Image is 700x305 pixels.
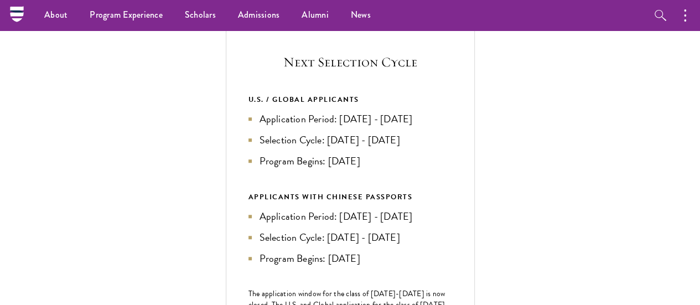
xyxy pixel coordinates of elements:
[248,132,452,148] li: Selection Cycle: [DATE] - [DATE]
[248,191,452,203] div: APPLICANTS WITH CHINESE PASSPORTS
[248,53,452,71] h5: Next Selection Cycle
[248,209,452,224] li: Application Period: [DATE] - [DATE]
[248,251,452,266] li: Program Begins: [DATE]
[248,153,452,169] li: Program Begins: [DATE]
[248,230,452,245] li: Selection Cycle: [DATE] - [DATE]
[248,94,452,106] div: U.S. / GLOBAL APPLICANTS
[248,111,452,127] li: Application Period: [DATE] - [DATE]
